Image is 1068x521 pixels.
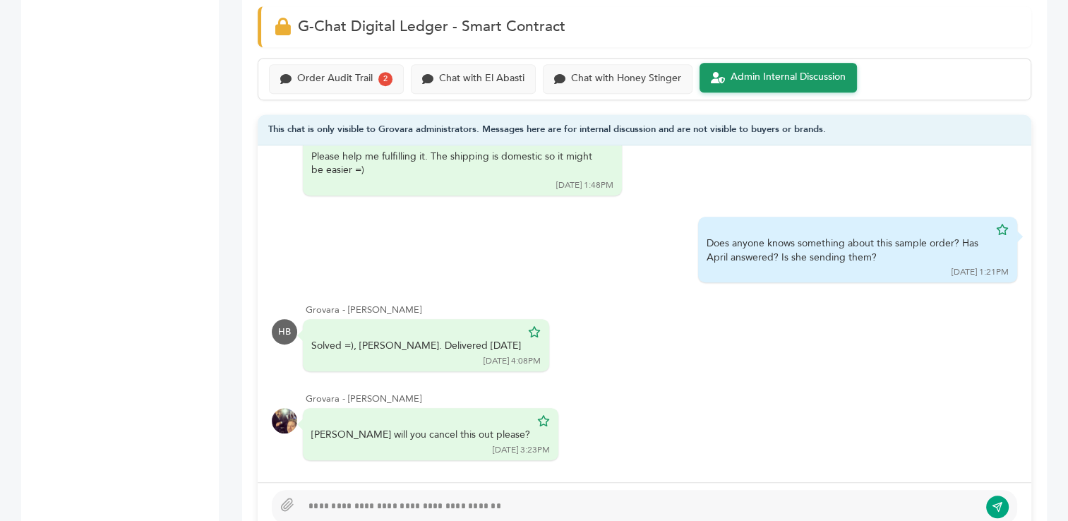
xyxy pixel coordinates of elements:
[311,150,594,177] div: Please help me fulfilling it. The shipping is domestic so it might be easier =)
[311,428,530,442] div: [PERSON_NAME] will you cancel this out please?
[556,179,613,191] div: [DATE] 1:48PM
[298,16,565,37] span: G-Chat Digital Ledger - Smart Contract
[306,304,1017,316] div: Grovara - [PERSON_NAME]
[731,71,846,83] div: Admin Internal Discussion
[297,73,373,85] div: Order Audit Trail
[258,114,1031,146] div: This chat is only visible to Grovara administrators. Messages here are for internal discussion an...
[484,355,541,367] div: [DATE] 4:08PM
[571,73,681,85] div: Chat with Honey Stinger
[378,72,392,86] div: 2
[952,266,1009,278] div: [DATE] 1:21PM
[311,339,521,353] div: Solved =), [PERSON_NAME]. Delivered [DATE]
[306,393,1017,405] div: Grovara - [PERSON_NAME]
[493,444,550,456] div: [DATE] 3:23PM
[707,236,989,264] div: Does anyone knows something about this sample order? Has April answered? Is she sending them?
[439,73,524,85] div: Chat with El Abasti
[272,319,297,345] div: HB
